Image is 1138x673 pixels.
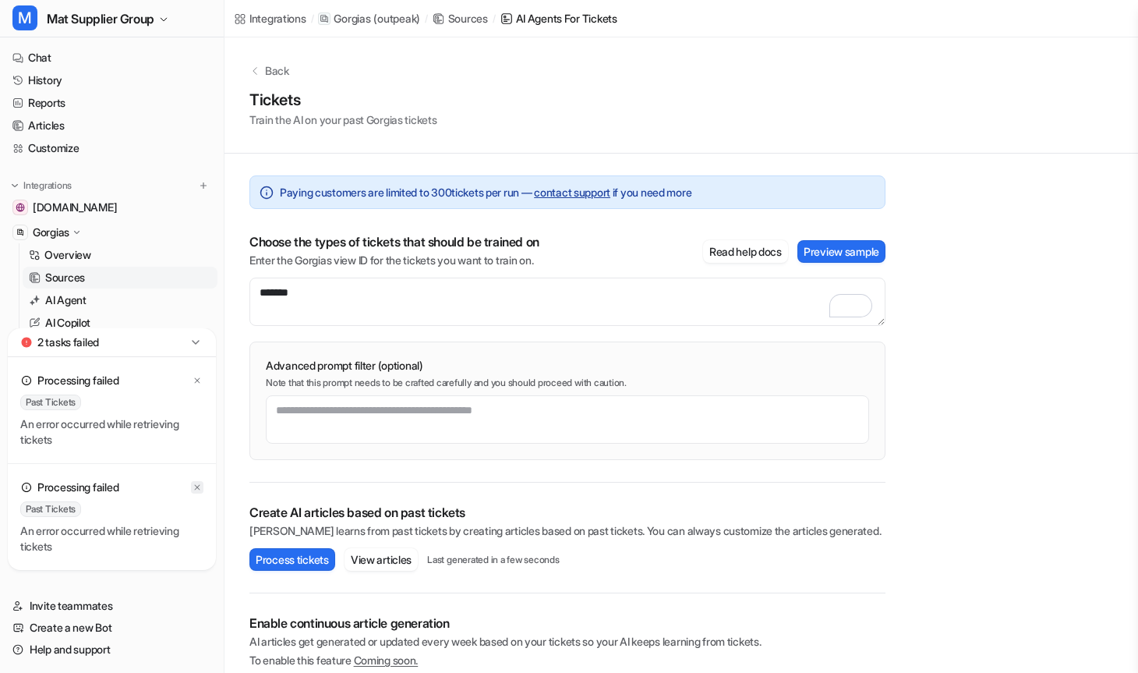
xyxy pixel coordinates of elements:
[249,505,885,520] p: Create AI articles based on past tickets
[23,244,217,266] a: Overview
[6,197,217,218] a: matsupplier.com[DOMAIN_NAME]
[6,617,217,639] a: Create a new Bot
[500,10,617,27] a: AI Agents for tickets
[37,480,118,495] p: Processing failed
[6,137,217,159] a: Customize
[534,186,610,199] a: contact support
[249,548,335,571] button: Process tickets
[23,289,217,311] a: AI Agent
[516,10,617,27] div: AI Agents for tickets
[16,228,25,237] img: Gorgias
[266,377,869,389] p: Note that this prompt needs to be crafted carefully and you should proceed with caution.
[425,12,428,26] span: /
[318,11,420,27] a: Gorgias(outpeak)
[6,47,217,69] a: Chat
[249,88,437,112] h1: Tickets
[20,501,81,517] span: Past Tickets
[45,315,90,331] p: AI Copilot
[37,335,99,350] p: 2 tasks failed
[16,203,25,212] img: matsupplier.com
[45,270,85,285] p: Sources
[354,654,419,667] span: Coming soon.
[45,292,87,308] p: AI Agent
[9,180,20,191] img: expand menu
[373,11,420,27] p: ( outpeak )
[266,358,869,374] p: Advanced prompt filter (optional)
[448,10,488,27] div: Sources
[6,595,217,617] a: Invite teammates
[6,178,76,193] button: Integrations
[6,639,217,661] a: Help and support
[249,112,437,128] p: Train the AI on your past Gorgias tickets
[249,234,539,250] p: Choose the types of tickets that should be trained on
[33,225,69,240] p: Gorgias
[249,10,306,27] div: Integrations
[234,10,306,27] a: Integrations
[47,8,154,30] span: Mat Supplier Group
[6,69,217,91] a: History
[703,240,788,263] button: Read help docs
[493,12,496,26] span: /
[311,12,314,26] span: /
[334,11,370,27] p: Gorgias
[44,247,91,263] p: Overview
[249,615,885,631] p: Enable continuous article generation
[249,253,539,268] p: Enter the Gorgias view ID for the tickets you want to train on.
[23,312,217,334] a: AI Copilot
[249,278,885,326] textarea: To enrich screen reader interactions, please activate Accessibility in Grammarly extension settings
[23,179,72,192] p: Integrations
[345,548,418,571] button: View articles
[33,200,117,215] span: [DOMAIN_NAME]
[37,373,118,388] p: Processing failed
[249,523,885,539] p: [PERSON_NAME] learns from past tickets by creating articles based on past tickets. You can always...
[433,10,488,27] a: Sources
[427,554,560,566] p: Last generated in a few seconds
[20,395,81,410] span: Past Tickets
[20,523,203,554] p: An error occurred while retrieving tickets
[265,62,289,79] p: Back
[249,634,885,650] p: AI articles get generated or updated every week based on your tickets so your AI keeps learning f...
[797,240,885,263] button: Preview sample
[6,115,217,136] a: Articles
[12,5,37,30] span: M
[23,267,217,289] a: Sources
[249,653,885,668] p: To enable this feature
[280,184,691,200] span: Paying customers are limited to 300 tickets per run — if you need more
[6,92,217,114] a: Reports
[198,180,209,191] img: menu_add.svg
[20,416,203,448] p: An error occurred while retrieving tickets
